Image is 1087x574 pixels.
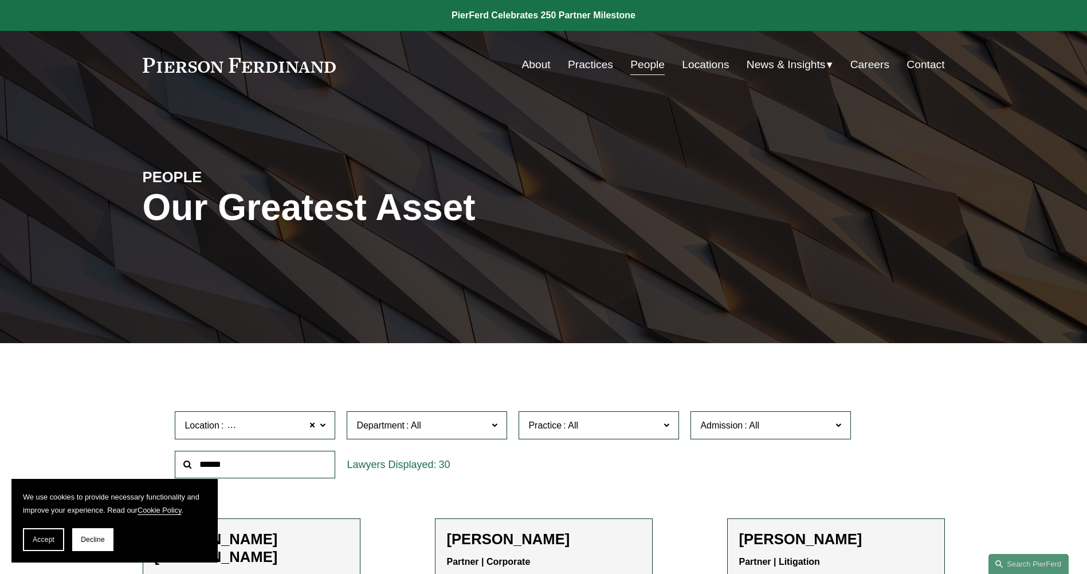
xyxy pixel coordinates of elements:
span: Admission [700,420,743,430]
strong: Partner | Litigation [739,557,820,567]
h2: [PERSON_NAME] [739,530,933,548]
a: Locations [682,54,729,76]
a: Careers [850,54,889,76]
button: Accept [23,528,64,551]
a: Practices [568,54,613,76]
a: About [522,54,551,76]
a: Contact [907,54,944,76]
span: News & Insights [747,55,826,75]
h4: PEOPLE [143,168,343,186]
span: 30 [438,459,450,470]
h1: Our Greatest Asset [143,187,677,229]
p: We use cookies to provide necessary functionality and improve your experience. Read our . [23,490,206,517]
section: Cookie banner [11,479,218,563]
strong: Partner | Corporate [447,557,531,567]
span: Decline [81,536,105,544]
span: Accept [33,536,54,544]
button: Decline [72,528,113,551]
a: People [630,54,665,76]
h2: [PERSON_NAME] [PERSON_NAME] [155,530,348,566]
span: Location [185,420,219,430]
a: Cookie Policy [138,506,182,514]
a: Search this site [988,554,1069,574]
span: [GEOGRAPHIC_DATA] [225,418,321,433]
span: Practice [528,420,562,430]
span: Department [356,420,405,430]
h2: [PERSON_NAME] [447,530,641,548]
a: folder dropdown [747,54,833,76]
